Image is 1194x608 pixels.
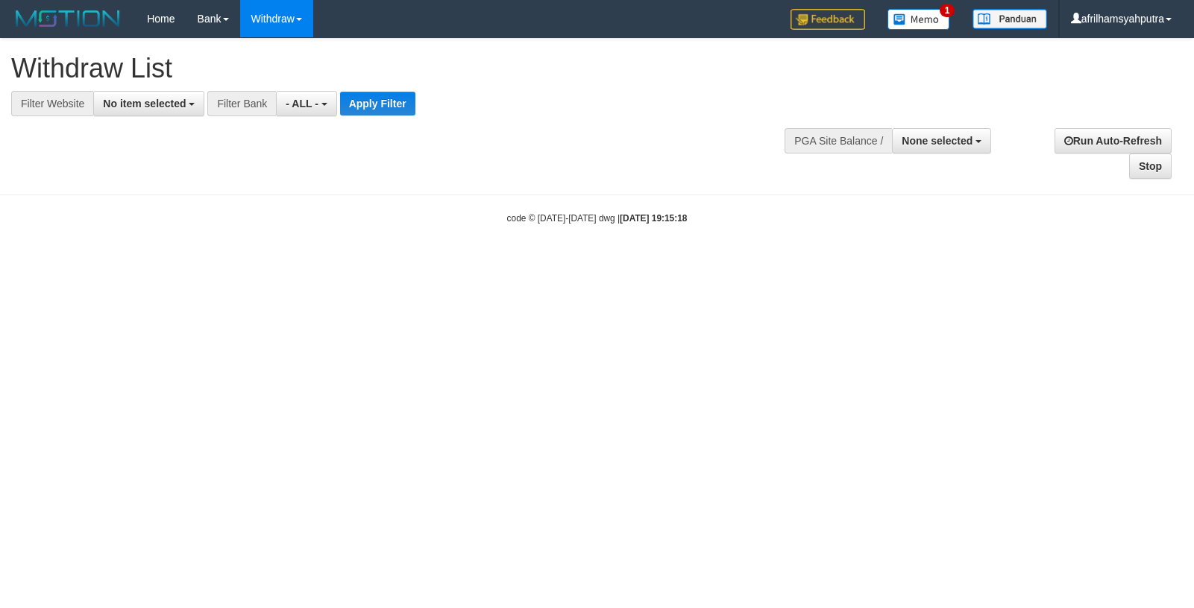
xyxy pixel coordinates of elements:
div: Filter Website [11,91,93,116]
h1: Withdraw List [11,54,781,83]
button: - ALL - [276,91,336,116]
img: Button%20Memo.svg [887,9,950,30]
div: PGA Site Balance / [785,128,892,153]
span: No item selected [103,98,186,110]
img: Feedback.jpg [791,9,865,30]
img: panduan.png [973,9,1047,29]
div: Filter Bank [207,91,276,116]
button: None selected [892,128,991,153]
a: Run Auto-Refresh [1055,128,1172,153]
strong: [DATE] 19:15:18 [620,213,687,224]
a: Stop [1129,153,1172,179]
small: code © [DATE]-[DATE] dwg | [507,213,688,224]
button: No item selected [93,91,204,116]
span: - ALL - [286,98,318,110]
img: MOTION_logo.png [11,7,125,30]
button: Apply Filter [340,92,415,115]
span: None selected [902,135,973,147]
span: 1 [940,4,955,17]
